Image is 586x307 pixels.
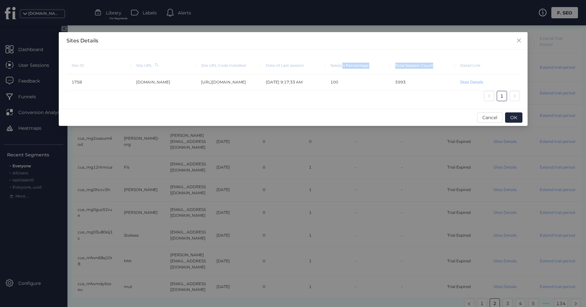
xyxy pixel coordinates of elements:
div: Sites Details [66,37,520,44]
th: Site URL [131,57,196,74]
button: Previous Page [484,91,494,101]
th: Site URL Code Installed [196,57,261,74]
span: OK [510,114,517,121]
button: OK [505,112,522,123]
th: Session Percentage [325,57,390,74]
button: Close [510,32,528,49]
td: [DOMAIN_NAME] [131,74,196,91]
button: Next Page [510,91,520,101]
td: [URL][DOMAIN_NAME] [196,74,261,91]
button: Cancel [477,112,503,123]
td: 100 [325,74,390,91]
span: Cancel [482,114,497,121]
th: Detail Link [455,57,520,74]
td: 1758 [66,74,131,91]
th: Total Session Count [390,57,455,74]
a: 1 [497,91,507,101]
span: Site ID [72,63,126,69]
td: [DATE] 9:17:33 AM [261,74,326,91]
td: 5993 [390,74,455,91]
td: Sites Details [455,74,520,91]
th: Date of Last session [261,57,326,74]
